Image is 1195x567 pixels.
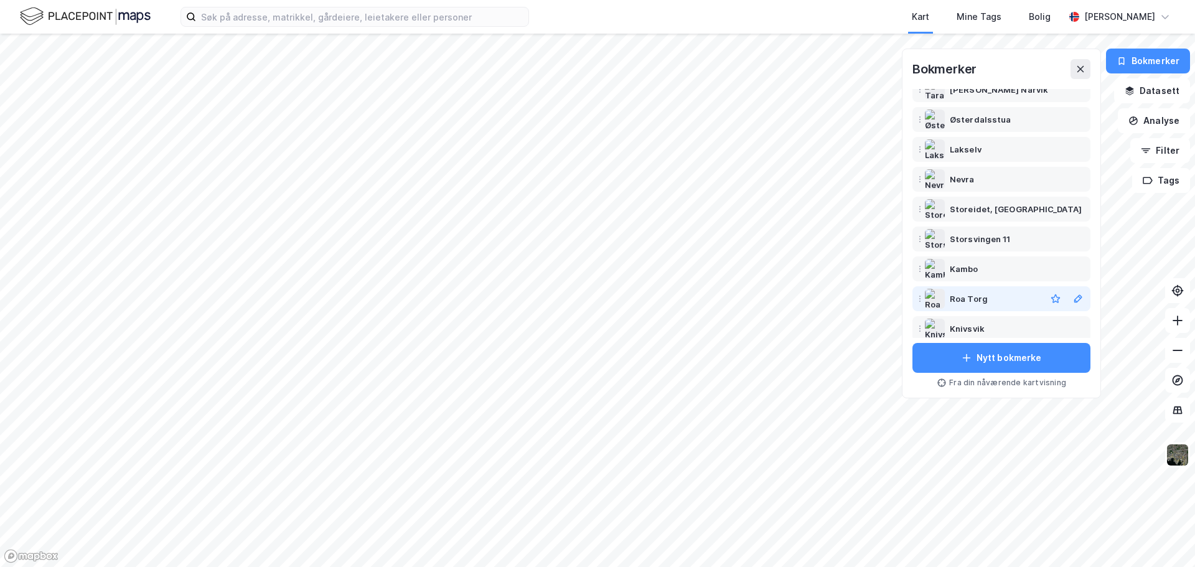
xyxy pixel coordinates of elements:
[957,9,1001,24] div: Mine Tags
[925,319,945,339] img: Knivsvik
[1114,78,1190,103] button: Datasett
[912,59,977,79] div: Bokmerker
[925,110,945,129] img: Østerdalsstua
[950,82,1048,97] div: [PERSON_NAME] Narvik
[912,378,1090,388] div: Fra din nåværende kartvisning
[925,229,945,249] img: Storsvingen 11
[4,549,59,563] a: Mapbox homepage
[20,6,151,27] img: logo.f888ab2527a4732fd821a326f86c7f29.svg
[912,343,1090,373] button: Nytt bokmerke
[925,289,945,309] img: Roa Torg
[950,172,975,187] div: Nevra
[950,232,1010,246] div: Storsvingen 11
[925,199,945,219] img: Storeidet, Leknes
[925,80,945,100] img: Taraldsvik Narvik
[1130,138,1190,163] button: Filter
[1132,168,1190,193] button: Tags
[925,259,945,279] img: Kambo
[1029,9,1051,24] div: Bolig
[1133,507,1195,567] div: Kontrollprogram for chat
[196,7,528,26] input: Søk på adresse, matrikkel, gårdeiere, leietakere eller personer
[1166,443,1189,467] img: 9k=
[1118,108,1190,133] button: Analyse
[950,202,1082,217] div: Storeidet, [GEOGRAPHIC_DATA]
[1106,49,1190,73] button: Bokmerker
[925,169,945,189] img: Nevra
[1084,9,1155,24] div: [PERSON_NAME]
[950,112,1011,127] div: Østerdalsstua
[1133,507,1195,567] iframe: Chat Widget
[950,142,982,157] div: Lakselv
[925,139,945,159] img: Lakselv
[950,291,988,306] div: Roa Torg
[950,261,978,276] div: Kambo
[912,9,929,24] div: Kart
[950,321,985,336] div: Knivsvik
